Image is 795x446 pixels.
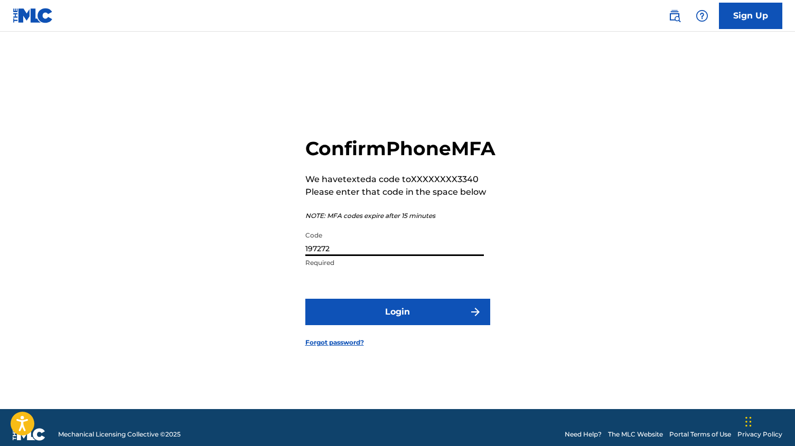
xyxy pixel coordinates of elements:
a: Need Help? [565,430,602,439]
img: logo [13,428,45,441]
span: Mechanical Licensing Collective © 2025 [58,430,181,439]
h2: Confirm Phone MFA [305,137,495,160]
img: help [696,10,708,22]
p: NOTE: MFA codes expire after 15 minutes [305,211,495,221]
div: Drag [745,406,752,438]
div: Help [691,5,713,26]
a: Forgot password? [305,338,364,347]
a: Public Search [664,5,685,26]
p: Required [305,258,484,268]
p: Please enter that code in the space below [305,186,495,198]
a: The MLC Website [608,430,663,439]
button: Login [305,299,490,325]
img: MLC Logo [13,8,53,23]
a: Sign Up [719,3,782,29]
a: Portal Terms of Use [669,430,731,439]
p: We have texted a code to XXXXXXXX3340 [305,173,495,186]
iframe: Chat Widget [742,395,795,446]
a: Privacy Policy [737,430,782,439]
img: search [668,10,681,22]
img: f7272a7cc735f4ea7f67.svg [469,306,482,318]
